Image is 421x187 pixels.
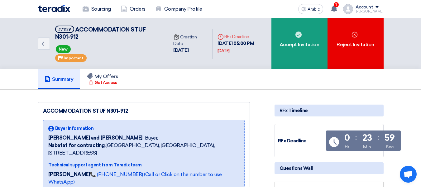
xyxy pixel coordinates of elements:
[52,76,74,82] font: Summary
[38,69,80,89] a: Summary
[400,166,417,183] a: Open chat
[164,6,202,12] font: Company Profile
[145,135,158,141] font: Buyer,
[48,171,222,185] a: 📞 [PHONE_NUMBER] (Call or Click on the number to use WhatsApp)
[55,26,161,41] h5: ACCOMMODATION STUF N301-912
[173,47,189,53] font: [DATE]
[377,133,379,142] font: :
[298,4,323,14] button: Arabic
[356,4,373,10] font: Account
[38,5,70,12] img: Teradix logo
[91,6,111,12] font: Sourcing
[224,34,249,39] font: RFx Deadline
[362,133,372,143] font: 23
[280,108,308,113] font: RFx Timeline
[344,133,350,143] font: 0
[55,126,94,131] font: Buyer Information
[48,135,142,141] font: [PERSON_NAME] and [PERSON_NAME]
[130,6,146,12] font: Orders
[280,42,319,47] font: Accept Invitation
[78,2,116,16] a: Sourcing
[280,165,313,171] font: Questions Wall
[278,138,307,144] font: RFx Deadline
[337,42,374,47] font: Reject Invitation
[48,142,215,156] font: [GEOGRAPHIC_DATA], [GEOGRAPHIC_DATA], [STREET_ADDRESS]
[173,34,197,46] font: Creation Date
[218,41,254,46] font: [DATE] 05:00 PM
[343,4,353,14] img: profile_test.png
[94,73,118,79] font: My Offers
[345,144,349,150] font: Hr
[386,144,394,150] font: Sec
[363,144,371,150] font: Min
[355,133,357,142] font: :
[43,108,128,114] font: ACCOMMODATION STUF N301-912
[64,56,84,60] font: Important
[48,162,142,168] font: Technical support agent from Teradix team
[48,171,90,177] font: [PERSON_NAME]
[335,2,337,7] font: 1
[58,27,71,32] font: #71129
[385,133,395,143] font: 59
[308,7,320,12] font: Arabic
[95,80,117,85] font: Get Access
[80,69,125,89] a: My Offers Get Access
[356,9,384,13] font: [PERSON_NAME]
[59,47,68,52] font: New
[55,26,146,40] font: ACCOMMODATION STUF N301-912
[48,142,106,148] font: Nabatat for contracting,
[218,48,230,53] font: [DATE]
[116,2,151,16] a: Orders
